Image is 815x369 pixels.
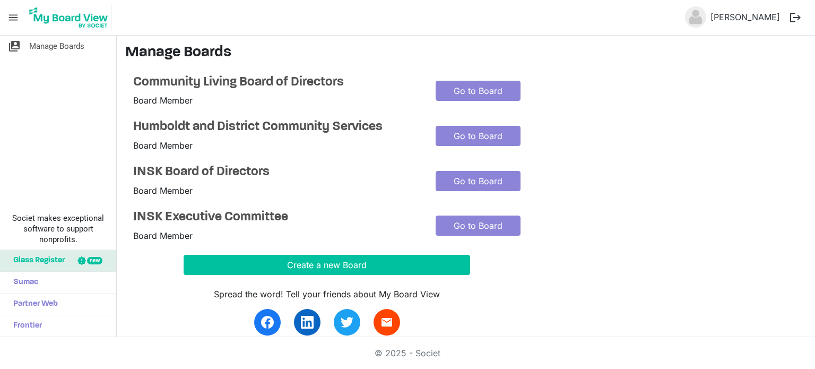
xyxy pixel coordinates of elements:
span: switch_account [8,36,21,57]
a: Community Living Board of Directors [133,75,420,90]
span: Glass Register [8,250,65,271]
a: INSK Executive Committee [133,210,420,225]
img: no-profile-picture.svg [685,6,706,28]
a: Go to Board [436,171,521,191]
img: twitter.svg [341,316,353,329]
div: Spread the word! Tell your friends about My Board View [184,288,470,301]
h3: Manage Boards [125,44,807,62]
a: © 2025 - Societ [375,348,440,358]
a: INSK Board of Directors [133,165,420,180]
a: [PERSON_NAME] [706,6,784,28]
span: menu [3,7,23,28]
span: Board Member [133,185,193,196]
span: Board Member [133,230,193,241]
button: Create a new Board [184,255,470,275]
span: Partner Web [8,294,58,315]
img: My Board View Logo [26,4,111,31]
a: Humboldt and District Community Services [133,119,420,135]
img: facebook.svg [261,316,274,329]
span: Frontier [8,315,42,337]
a: Go to Board [436,216,521,236]
span: Societ makes exceptional software to support nonprofits. [5,213,111,245]
span: Board Member [133,95,193,106]
a: Go to Board [436,81,521,101]
span: Sumac [8,272,38,293]
span: email [380,316,393,329]
a: email [374,309,400,336]
span: Manage Boards [29,36,84,57]
div: new [87,257,102,264]
span: Board Member [133,140,193,151]
a: My Board View Logo [26,4,116,31]
button: logout [784,6,807,29]
img: linkedin.svg [301,316,314,329]
a: Go to Board [436,126,521,146]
